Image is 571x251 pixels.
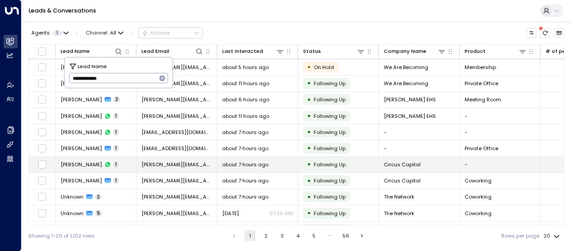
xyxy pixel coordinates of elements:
p: 07:20 AM [269,210,293,217]
span: Coworking [465,210,492,217]
span: Barbour EHS [384,113,436,120]
button: Go to page 4 [293,230,303,241]
span: Rory Bowen [61,177,102,184]
span: about 6 hours ago [222,96,269,103]
span: Following Up [314,210,346,217]
span: Toggle select row [38,63,47,72]
td: - [379,140,460,156]
div: Company Name [384,47,446,56]
span: Toggle select row [38,209,47,218]
label: Rows per page: [501,232,540,240]
span: Toggle select row [38,144,47,153]
span: about 7 hours ago [222,145,268,152]
a: Leads & Conversations [29,7,96,14]
button: Customize [527,28,537,38]
span: robyn@wearebecoming.co.uk [141,64,212,71]
span: The Network [384,210,414,217]
span: Toggle select row [38,112,47,121]
td: - [460,108,540,124]
span: Channel: [83,28,127,38]
div: • [307,223,311,235]
span: Robyn Filep [61,80,102,87]
span: Following Up [314,96,346,103]
span: Toggle select row [38,128,47,137]
span: Yesterday [222,210,239,217]
span: Lead Name [78,62,107,70]
span: Barbour EHS [384,96,436,103]
span: Following Up [314,145,346,152]
button: Channel:All [83,28,127,38]
span: 2 [114,96,120,103]
span: We Are Becoming [384,64,428,71]
div: • [307,126,311,138]
div: • [307,110,311,122]
span: Toggle select row [38,160,47,169]
span: Unknown [61,193,83,200]
span: robyn@wearebecoming.co.uk [141,80,212,87]
span: about 7 hours ago [222,129,268,136]
span: james@thefoundingnetwork.com [141,210,212,217]
span: Aamir khursheed [61,145,102,152]
span: Nastracare001@gmail.com [141,129,212,136]
div: Status [303,47,365,56]
div: Lead Name [61,47,90,56]
div: Status [303,47,321,56]
span: Circus Capital [384,161,421,168]
span: 1 [114,177,119,184]
span: Following Up [314,129,346,136]
span: 1 [53,30,61,36]
button: Go to page 56 [341,230,351,241]
span: Private Office [465,80,498,87]
button: page 1 [245,230,255,241]
span: 5 [95,210,102,216]
div: Product [465,47,486,56]
td: - [460,157,540,173]
div: Company Name [384,47,426,56]
span: Toggle select all [38,47,47,56]
button: Go to page 5 [308,230,319,241]
span: lisa.lewington@barbour-ehs.com [141,96,212,103]
span: Coworking [465,177,492,184]
span: Private Office [465,145,498,152]
span: james@thefoundingnetwork.com [141,193,212,200]
div: • [307,77,311,89]
button: Agents1 [28,28,71,38]
div: Lead Email [141,47,203,56]
span: Toggle select row [38,95,47,104]
td: - [460,124,540,140]
span: Unknown [61,210,83,217]
span: 1 [114,145,119,151]
div: • [307,207,311,219]
span: Following Up [314,161,346,168]
span: Nastracare001@gmail.com [141,145,212,152]
span: Toggle select row [38,225,47,234]
button: Archived Leads [554,28,564,38]
span: 1 [114,113,119,119]
span: Toggle select row [38,192,47,201]
span: Toggle select row [38,176,47,185]
td: - [379,221,460,237]
div: Actions [142,30,170,36]
span: Following Up [314,193,346,200]
span: about 7 hours ago [222,177,268,184]
span: 1 [114,129,119,135]
span: Aamir khursheed [61,129,102,136]
span: All [110,30,116,36]
span: Meeting Room [465,96,501,103]
button: Actions [138,27,203,38]
span: about 11 hours ago [222,80,269,87]
div: Product [465,47,527,56]
span: Circus Capital [384,177,421,184]
div: • [307,175,311,187]
div: Lead Email [141,47,169,56]
span: Following Up [314,80,346,87]
span: Following Up [314,177,346,184]
span: rory@circus-capital.com [141,161,212,168]
div: • [307,142,311,154]
span: Lisa Lewington [61,96,102,103]
span: Coworking [465,193,492,200]
span: Lisa Lewington [61,113,102,120]
button: Go to next page [356,230,367,241]
div: Last Interacted [222,47,284,56]
nav: pagination navigation [228,230,368,241]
